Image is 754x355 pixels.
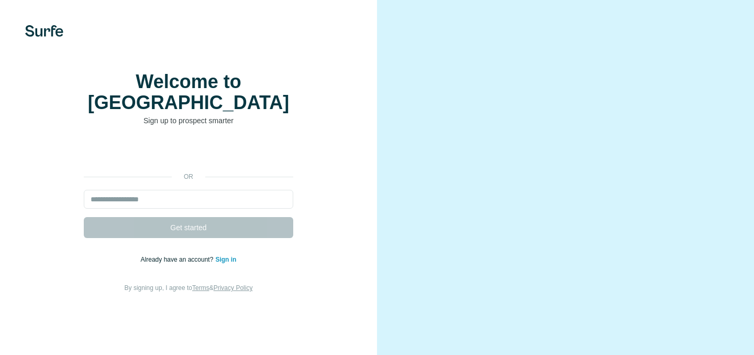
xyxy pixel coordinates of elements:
[84,115,293,126] p: Sign up to prospect smarter
[125,284,253,292] span: By signing up, I agree to &
[84,71,293,113] h1: Welcome to [GEOGRAPHIC_DATA]
[25,25,63,37] img: Surfe's logo
[214,284,253,292] a: Privacy Policy
[141,256,216,263] span: Already have an account?
[215,256,236,263] a: Sign in
[172,172,205,181] p: or
[192,284,209,292] a: Terms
